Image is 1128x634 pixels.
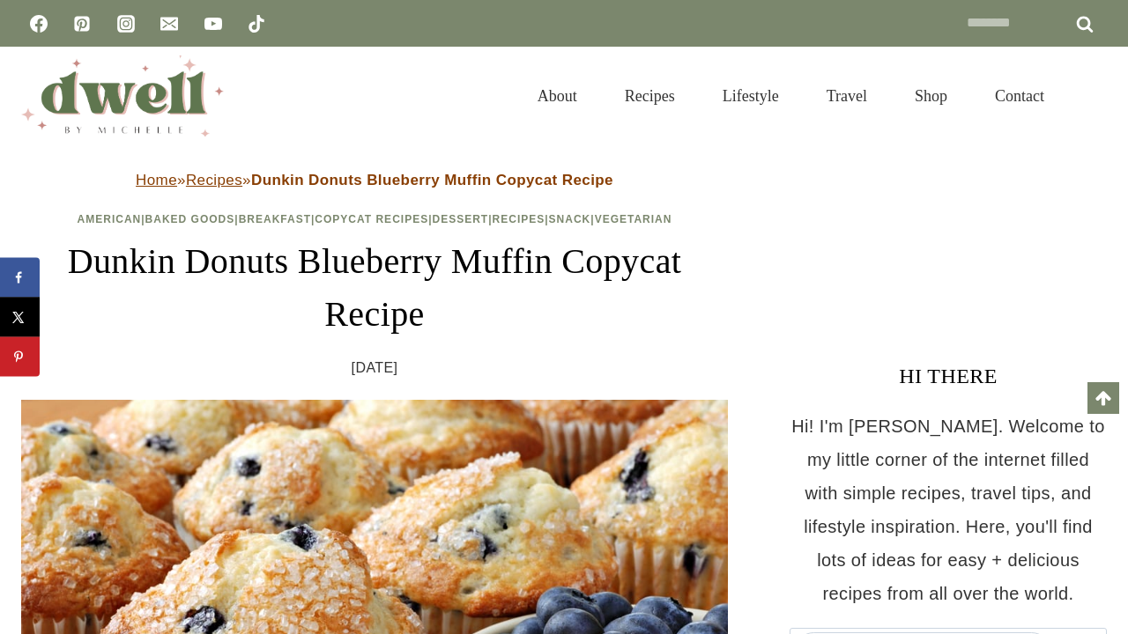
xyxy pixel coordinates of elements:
[1077,81,1107,111] button: View Search Form
[790,409,1107,610] p: Hi! I'm [PERSON_NAME]. Welcome to my little corner of the internet filled with simple recipes, tr...
[21,55,224,136] img: DWELL by michelle
[78,213,672,225] span: | | | | | | |
[196,6,231,41] a: YouTube
[186,172,242,188] a: Recipes
[64,6,100,41] a: Pinterest
[549,213,591,225] a: Snack
[78,213,142,225] a: American
[891,65,971,127] a: Shop
[790,360,1107,392] h3: HI THERE
[152,6,187,41] a: Email
[136,172,177,188] a: Home
[352,355,398,381] time: [DATE]
[239,213,311,225] a: Breakfast
[433,213,489,225] a: Dessert
[595,213,672,225] a: Vegetarian
[1087,382,1119,414] a: Scroll to top
[514,65,601,127] a: About
[145,213,235,225] a: Baked Goods
[21,235,728,341] h1: Dunkin Donuts Blueberry Muffin Copycat Recipe
[315,213,428,225] a: Copycat Recipes
[971,65,1068,127] a: Contact
[514,65,1068,127] nav: Primary Navigation
[108,6,144,41] a: Instagram
[21,6,56,41] a: Facebook
[493,213,545,225] a: Recipes
[601,65,699,127] a: Recipes
[803,65,891,127] a: Travel
[136,172,613,188] span: » »
[251,172,613,188] strong: Dunkin Donuts Blueberry Muffin Copycat Recipe
[699,65,803,127] a: Lifestyle
[239,6,274,41] a: TikTok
